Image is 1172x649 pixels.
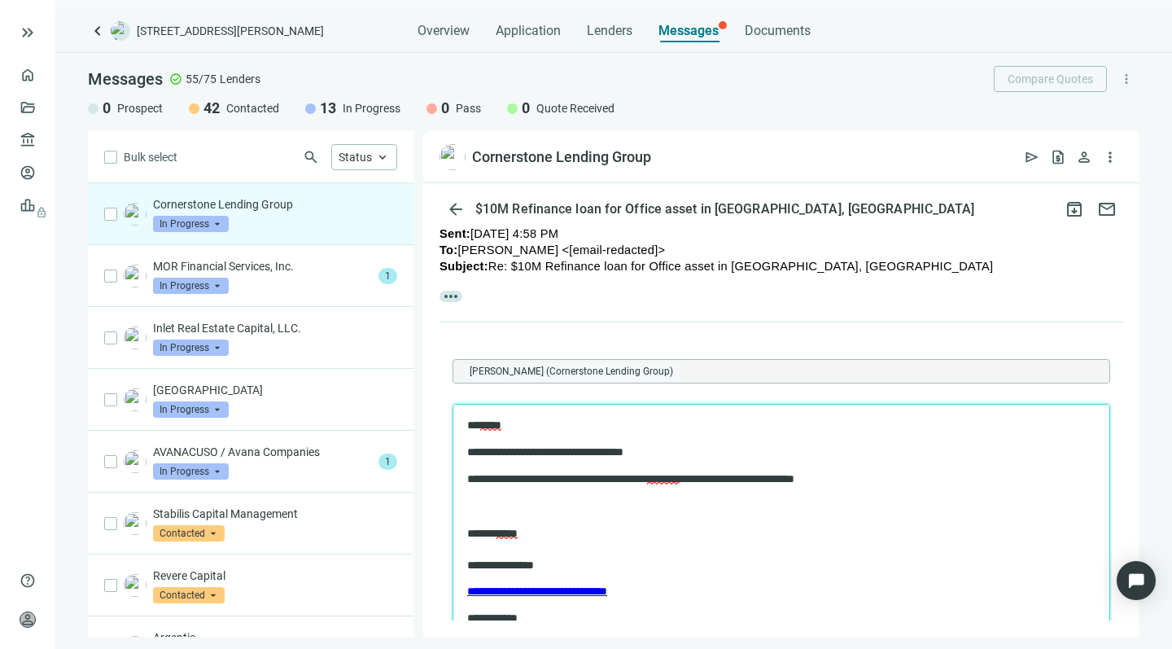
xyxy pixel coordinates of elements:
[439,291,462,302] span: more_horiz
[439,193,472,226] button: arrow_back
[153,401,229,418] span: In Progress
[1058,193,1091,226] button: archive
[203,99,220,118] span: 42
[111,21,130,41] img: deal-logo
[1117,561,1156,600] div: Open Intercom Messenger
[153,506,397,522] p: Stabilis Capital Management
[378,268,397,284] span: 1
[153,444,372,460] p: AVANACUSO / Avana Companies
[18,23,37,42] button: keyboard_double_arrow_right
[124,574,146,597] img: 52269fad-39b4-441f-a661-2782cbd29c4e
[1045,144,1071,170] button: request_quote
[522,99,530,118] span: 0
[536,100,614,116] span: Quote Received
[446,200,466,219] span: arrow_back
[88,69,163,89] span: Messages
[186,71,216,87] span: 55/75
[1024,149,1040,165] span: send
[1065,200,1084,219] span: archive
[1102,149,1118,165] span: more_vert
[1071,144,1097,170] button: person
[153,340,229,356] span: In Progress
[994,66,1107,92] button: Compare Quotes
[169,72,182,86] span: check_circle
[124,265,146,287] img: fe004ec6-28df-4a21-a53d-b778151b82e4
[153,587,225,603] span: Contacted
[1019,144,1045,170] button: send
[153,196,397,213] p: Cornerstone Lending Group
[472,201,978,217] div: $10M Refinance loan for Office asset in [GEOGRAPHIC_DATA], [GEOGRAPHIC_DATA]
[418,23,470,39] span: Overview
[153,568,397,584] p: Revere Capital
[1050,149,1066,165] span: request_quote
[1113,66,1139,92] button: more_vert
[463,363,680,379] span: Madeline Simonian (Cornerstone Lending Group)
[745,23,811,39] span: Documents
[117,100,163,116] span: Prospect
[1091,193,1123,226] button: mail
[1119,72,1134,86] span: more_vert
[1076,149,1092,165] span: person
[303,149,319,165] span: search
[103,99,111,118] span: 0
[124,148,177,166] span: Bulk select
[339,151,372,164] span: Status
[153,382,397,398] p: [GEOGRAPHIC_DATA]
[137,23,324,39] span: [STREET_ADDRESS][PERSON_NAME]
[470,363,673,379] span: [PERSON_NAME] (Cornerstone Lending Group)
[124,450,146,473] img: b35e9f2c-9280-433e-be52-f7c4f53bbc28
[343,100,400,116] span: In Progress
[658,23,719,38] span: Messages
[153,629,397,646] p: Argentic
[587,23,632,39] span: Lenders
[153,463,229,480] span: In Progress
[124,327,146,349] img: 99fad9ca-53aa-446e-8898-aad988c37ec2
[124,203,146,226] img: f3f17009-5499-4fdb-ae24-b4f85919d8eb
[456,100,481,116] span: Pass
[320,99,336,118] span: 13
[226,100,279,116] span: Contacted
[220,71,260,87] span: Lenders
[153,320,397,336] p: Inlet Real Estate Capital, LLC.
[20,572,36,589] span: help
[378,454,397,470] span: 1
[1097,144,1123,170] button: more_vert
[496,23,561,39] span: Application
[153,216,229,232] span: In Progress
[153,525,225,542] span: Contacted
[441,99,449,118] span: 0
[153,258,372,274] p: MOR Financial Services, Inc.
[20,612,36,628] span: person
[1097,200,1117,219] span: mail
[375,150,390,164] span: keyboard_arrow_up
[124,388,146,411] img: b239cb79-7d87-4279-a424-3f2f22c46eb0
[153,278,229,294] span: In Progress
[124,512,146,535] img: cdd41f87-75b0-4347-a0a4-15f16bf32828.png
[439,144,466,170] img: f3f17009-5499-4fdb-ae24-b4f85919d8eb
[472,147,651,167] div: Cornerstone Lending Group
[453,405,1109,634] iframe: Rich Text Area
[88,21,107,41] a: keyboard_arrow_left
